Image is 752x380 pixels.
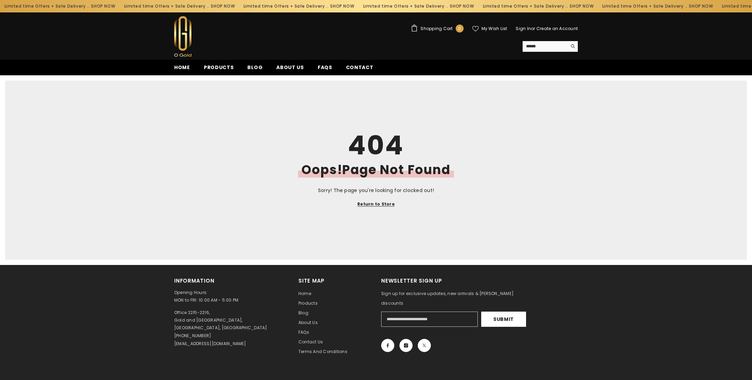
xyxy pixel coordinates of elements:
[276,64,304,71] span: About us
[411,25,463,32] a: Shopping Cart
[298,308,308,318] a: Blog
[298,318,318,327] a: About us
[174,332,211,340] p: [PHONE_NUMBER]
[298,337,323,347] a: Contact us
[269,64,311,75] a: About us
[298,347,347,357] a: Terms and Conditions
[328,2,353,10] a: SHOP NOW
[174,16,191,57] img: Ogold Shop
[298,329,309,335] span: FAQs
[174,64,190,71] span: Home
[298,339,323,345] span: Contact us
[298,164,454,176] h2: Oops!Page Not Found
[596,1,715,12] div: Limited time Offers + Safe Delivery ..
[298,327,309,337] a: FAQs
[687,2,711,10] a: SHOP NOW
[448,2,472,10] a: SHOP NOW
[167,64,197,75] a: Home
[318,64,332,71] span: FAQs
[247,64,263,71] span: Blog
[523,41,578,52] summary: Search
[118,1,237,12] div: Limited time Offers + Safe Delivery ..
[311,64,339,75] a: FAQs
[472,26,507,32] a: My Wish List
[298,349,347,354] span: Terms and Conditions
[298,320,318,325] span: About us
[531,26,535,31] span: or
[458,25,461,32] span: 0
[237,1,357,12] div: Limited time Offers + Safe Delivery ..
[191,187,562,194] p: Sorry! The page you're looking for clocked out!
[209,2,233,10] a: SHOP NOW
[482,27,507,31] span: My Wish List
[567,41,578,51] button: Search
[476,1,596,12] div: Limited time Offers + Safe Delivery ..
[298,289,311,298] a: Home
[298,300,318,306] span: Products
[298,277,371,285] h2: Site Map
[381,277,536,285] h2: Newsletter Sign Up
[516,26,531,31] a: Sign In
[339,64,380,75] a: Contact
[298,298,318,308] a: Products
[240,64,269,75] a: Blog
[298,291,311,296] span: Home
[346,64,374,71] span: Contact
[191,132,562,159] h1: 404
[381,289,536,308] p: Sign up for exclusive updates, new arrivals & [PERSON_NAME] discounts
[536,26,578,31] a: Create an Account
[357,200,395,208] a: Return to Store
[89,2,113,10] a: SHOP NOW
[174,309,267,332] p: Office 2215-2216, Gold and [GEOGRAPHIC_DATA], [GEOGRAPHIC_DATA], [GEOGRAPHIC_DATA]
[298,310,308,316] span: Blog
[204,64,234,71] span: Products
[567,2,592,10] a: SHOP NOW
[197,64,241,75] a: Products
[174,277,288,285] h2: Information
[174,340,246,348] p: [EMAIL_ADDRESS][DOMAIN_NAME]
[420,27,453,31] span: Shopping Cart
[174,289,288,304] p: Opening Hours: MON to FRI: 10:00 AM - 5:00 PM
[357,1,476,12] div: Limited time Offers + Safe Delivery ..
[481,312,526,327] button: Submit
